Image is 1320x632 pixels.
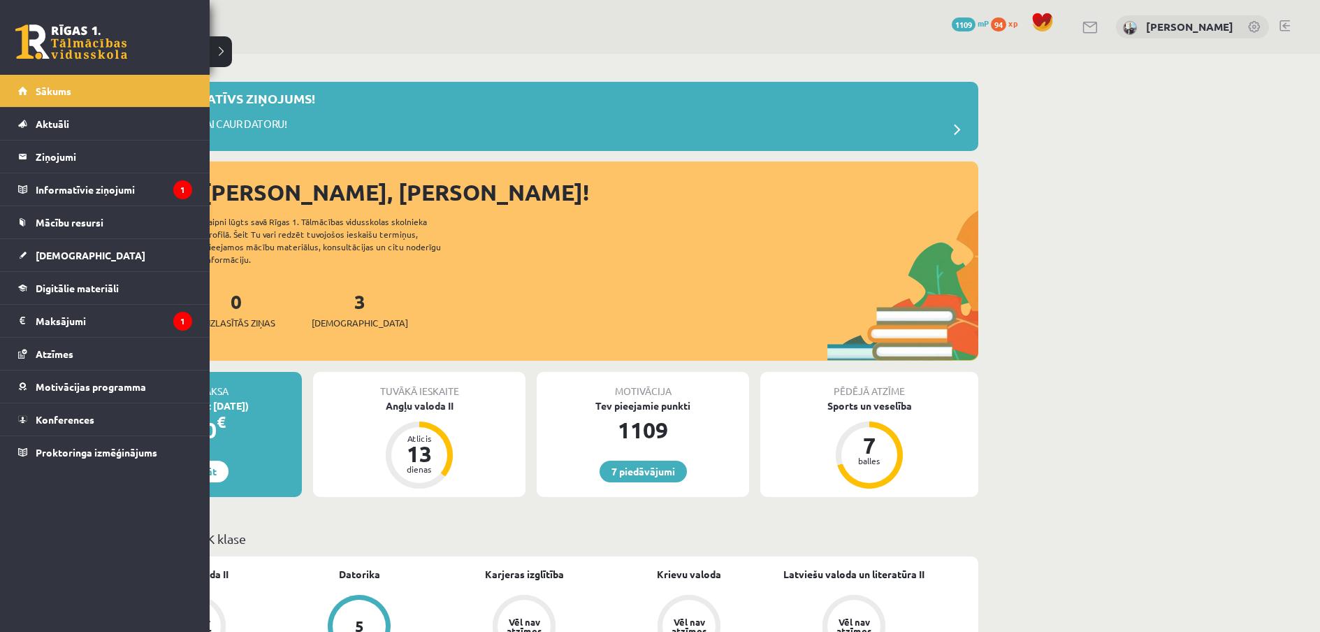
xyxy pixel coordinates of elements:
legend: Ziņojumi [36,141,192,173]
span: Aktuāli [36,117,69,130]
a: Atzīmes [18,338,192,370]
a: Latviešu valoda un literatūra II [783,567,924,582]
span: Atzīmes [36,347,73,360]
span: Motivācijas programma [36,380,146,393]
a: Ziņojumi [18,141,192,173]
span: Digitālie materiāli [36,282,119,294]
a: Konferences [18,403,192,436]
a: 3[DEMOGRAPHIC_DATA] [312,289,408,330]
p: Jauns informatīvs ziņojums! [112,89,315,108]
div: 7 [848,434,890,457]
span: mP [978,17,989,29]
div: Angļu valoda II [313,398,525,413]
span: Konferences [36,413,94,426]
a: Informatīvie ziņojumi1 [18,173,192,206]
a: Datorika [339,567,380,582]
a: Proktoringa izmēģinājums [18,436,192,468]
div: Tuvākā ieskaite [313,372,525,398]
span: [DEMOGRAPHIC_DATA] [312,316,408,330]
a: Jauns informatīvs ziņojums! Ieskaites drīkst pildīt TIKAI CAUR DATORU! [91,89,971,144]
a: 0Neizlasītās ziņas [197,289,275,330]
span: Proktoringa izmēģinājums [36,446,157,459]
span: 1109 [952,17,976,31]
span: € [217,412,226,432]
a: 94 xp [991,17,1024,29]
i: 1 [173,180,192,199]
div: 13 [398,443,440,465]
a: Mācību resursi [18,206,192,238]
a: Sports un veselība 7 balles [760,398,978,491]
a: Rīgas 1. Tālmācības vidusskola [15,24,127,59]
a: Motivācijas programma [18,371,192,403]
span: Mācību resursi [36,216,103,229]
div: 1109 [537,413,749,447]
a: Krievu valoda [657,567,721,582]
legend: Maksājumi [36,305,192,337]
a: 1109 mP [952,17,989,29]
i: 1 [173,312,192,331]
div: Atlicis [398,434,440,443]
p: Mācību plāns 12.b1 JK klase [89,529,973,548]
a: Sākums [18,75,192,107]
a: Maksājumi1 [18,305,192,337]
a: Digitālie materiāli [18,272,192,304]
a: Karjeras izglītība [485,567,564,582]
div: Sports un veselība [760,398,978,413]
div: Pēdējā atzīme [760,372,978,398]
a: [PERSON_NAME] [1146,20,1233,34]
img: Daniela Brunava [1123,21,1137,35]
div: Tev pieejamie punkti [537,398,749,413]
span: Sākums [36,85,71,97]
div: balles [848,457,890,465]
div: dienas [398,465,440,473]
a: [DEMOGRAPHIC_DATA] [18,239,192,271]
span: [DEMOGRAPHIC_DATA] [36,249,145,261]
span: xp [1008,17,1017,29]
span: 94 [991,17,1006,31]
div: Laipni lūgts savā Rīgas 1. Tālmācības vidusskolas skolnieka profilā. Šeit Tu vari redzēt tuvojošo... [204,215,465,266]
div: [PERSON_NAME], [PERSON_NAME]! [203,175,978,209]
a: 7 piedāvājumi [600,461,687,482]
legend: Informatīvie ziņojumi [36,173,192,206]
a: Aktuāli [18,108,192,140]
a: Angļu valoda II Atlicis 13 dienas [313,398,525,491]
span: Neizlasītās ziņas [197,316,275,330]
div: Motivācija [537,372,749,398]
